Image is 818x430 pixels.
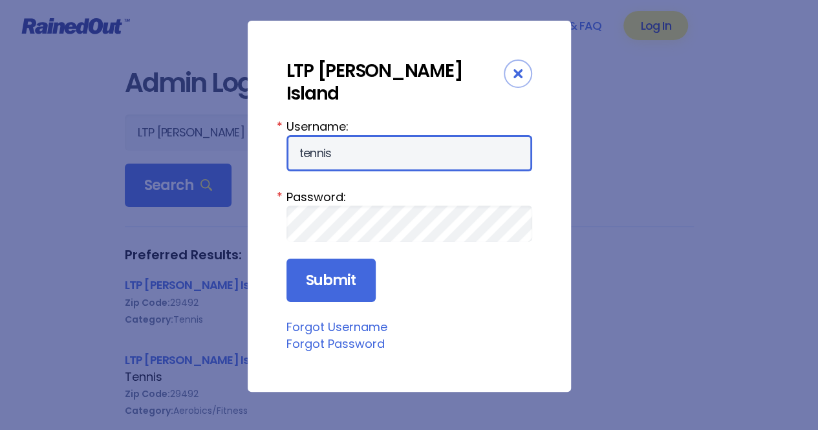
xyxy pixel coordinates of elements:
div: LTP [PERSON_NAME] Island [286,59,504,105]
label: Password: [286,188,532,206]
a: Forgot Password [286,336,385,352]
div: Close [504,59,532,88]
input: Submit [286,259,376,303]
label: Username: [286,118,532,135]
a: Forgot Username [286,319,387,335]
